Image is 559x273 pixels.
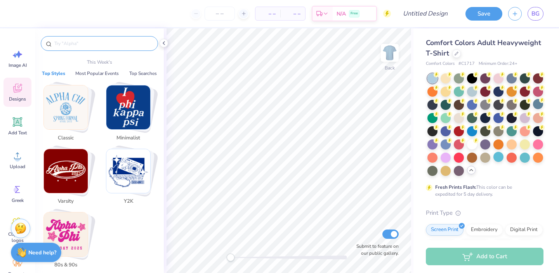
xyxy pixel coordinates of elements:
[426,61,455,67] span: Comfort Colors
[116,198,141,205] span: Y2K
[39,149,97,209] button: Stack Card Button Varsity
[73,70,121,77] button: Most Popular Events
[106,149,150,193] img: Y2K
[44,85,88,129] img: Classic
[426,38,541,58] span: Comfort Colors Adult Heavyweight T-Shirt
[458,61,475,67] span: # C1717
[127,70,159,77] button: Top Searches
[337,10,346,18] span: N/A
[517,240,535,251] div: Foil
[44,149,88,193] img: Varsity
[39,85,97,145] button: Stack Card Button Classic
[466,224,503,236] div: Embroidery
[9,96,26,102] span: Designs
[385,64,395,71] div: Back
[205,7,235,21] input: – –
[382,45,398,61] img: Back
[87,59,112,66] p: This Week's
[426,224,464,236] div: Screen Print
[5,231,30,243] span: Clipart & logos
[28,249,56,256] strong: Need help?
[10,163,25,170] span: Upload
[12,197,24,203] span: Greek
[351,11,358,16] span: Free
[426,209,543,217] div: Print Type
[53,261,78,269] span: 80s & 90s
[397,6,454,21] input: Untitled Design
[493,240,514,251] div: Vinyl
[465,7,502,21] button: Save
[435,184,531,198] div: This color can be expedited for 5 day delivery.
[531,9,540,18] span: BG
[227,254,234,261] div: Accessibility label
[53,198,78,205] span: Varsity
[40,70,68,77] button: Top Styles
[426,240,457,251] div: Applique
[505,224,543,236] div: Digital Print
[101,85,160,145] button: Stack Card Button Minimalist
[260,10,276,18] span: – –
[435,184,476,190] strong: Fresh Prints Flash:
[459,240,490,251] div: Transfers
[528,7,543,21] a: BG
[53,134,78,142] span: Classic
[479,61,517,67] span: Minimum Order: 24 +
[44,212,88,256] img: 80s & 90s
[106,85,150,129] img: Minimalist
[54,40,153,47] input: Try "Alpha"
[39,212,97,272] button: Stack Card Button 80s & 90s
[8,130,27,136] span: Add Text
[285,10,300,18] span: – –
[9,62,27,68] span: Image AI
[101,149,160,209] button: Stack Card Button Y2K
[116,134,141,142] span: Minimalist
[352,243,399,257] label: Submit to feature on our public gallery.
